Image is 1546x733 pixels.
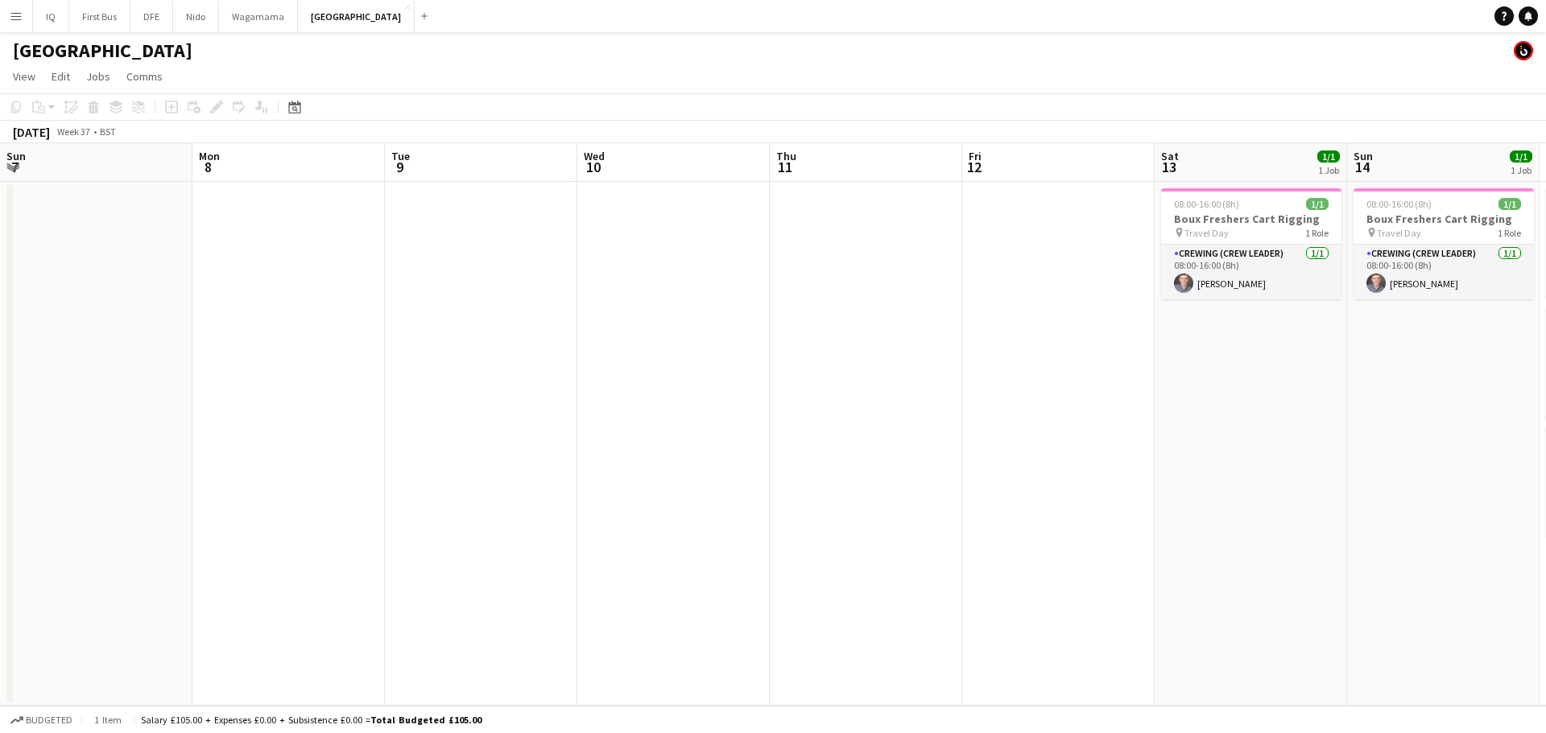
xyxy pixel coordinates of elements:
[126,69,163,84] span: Comms
[776,149,796,163] span: Thu
[1354,212,1534,226] h3: Boux Freshers Cart Rigging
[1161,212,1341,226] h3: Boux Freshers Cart Rigging
[45,66,76,87] a: Edit
[52,69,70,84] span: Edit
[199,149,220,163] span: Mon
[141,714,482,726] div: Salary £105.00 + Expenses £0.00 + Subsistence £0.00 =
[1498,198,1521,210] span: 1/1
[8,711,75,729] button: Budgeted
[774,158,796,176] span: 11
[196,158,220,176] span: 8
[1161,149,1179,163] span: Sat
[389,158,410,176] span: 9
[1354,188,1534,299] app-job-card: 08:00-16:00 (8h)1/1Boux Freshers Cart Rigging Travel Day1 RoleCrewing (Crew Leader)1/108:00-16:00...
[1511,164,1532,176] div: 1 Job
[1354,149,1373,163] span: Sun
[13,39,192,63] h1: [GEOGRAPHIC_DATA]
[1514,41,1533,60] app-user-avatar: Tim Bodenham
[13,69,35,84] span: View
[1354,245,1534,299] app-card-role: Crewing (Crew Leader)1/108:00-16:00 (8h)[PERSON_NAME]
[89,714,127,726] span: 1 item
[969,149,982,163] span: Fri
[1498,227,1521,239] span: 1 Role
[173,1,219,32] button: Nido
[1184,227,1229,239] span: Travel Day
[581,158,605,176] span: 10
[13,124,50,140] div: [DATE]
[6,149,26,163] span: Sun
[1351,158,1373,176] span: 14
[1306,198,1329,210] span: 1/1
[1174,198,1239,210] span: 08:00-16:00 (8h)
[584,149,605,163] span: Wed
[80,66,117,87] a: Jobs
[1159,158,1179,176] span: 13
[33,1,69,32] button: IQ
[4,158,26,176] span: 7
[1161,188,1341,299] app-job-card: 08:00-16:00 (8h)1/1Boux Freshers Cart Rigging Travel Day1 RoleCrewing (Crew Leader)1/108:00-16:00...
[69,1,130,32] button: First Bus
[298,1,415,32] button: [GEOGRAPHIC_DATA]
[1510,150,1532,163] span: 1/1
[120,66,169,87] a: Comms
[1317,150,1340,163] span: 1/1
[100,126,116,138] div: BST
[130,1,173,32] button: DFE
[219,1,298,32] button: Wagamama
[1377,227,1421,239] span: Travel Day
[1366,198,1432,210] span: 08:00-16:00 (8h)
[1318,164,1339,176] div: 1 Job
[26,714,72,726] span: Budgeted
[966,158,982,176] span: 12
[1305,227,1329,239] span: 1 Role
[53,126,93,138] span: Week 37
[86,69,110,84] span: Jobs
[391,149,410,163] span: Tue
[370,714,482,726] span: Total Budgeted £105.00
[1161,245,1341,299] app-card-role: Crewing (Crew Leader)1/108:00-16:00 (8h)[PERSON_NAME]
[6,66,42,87] a: View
